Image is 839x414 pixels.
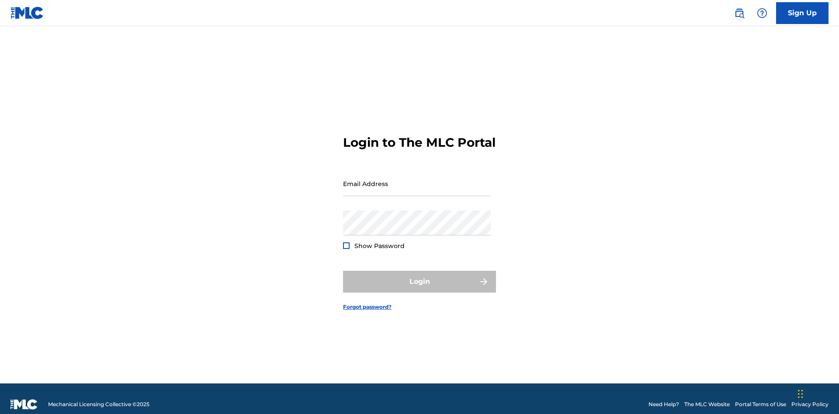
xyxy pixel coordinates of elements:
[648,400,679,408] a: Need Help?
[343,135,496,150] h3: Login to The MLC Portal
[354,242,405,250] span: Show Password
[10,399,38,410] img: logo
[731,4,748,22] a: Public Search
[798,381,803,407] div: Drag
[791,400,829,408] a: Privacy Policy
[753,4,771,22] div: Help
[10,7,44,19] img: MLC Logo
[776,2,829,24] a: Sign Up
[684,400,730,408] a: The MLC Website
[757,8,767,18] img: help
[735,400,786,408] a: Portal Terms of Use
[48,400,149,408] span: Mechanical Licensing Collective © 2025
[343,303,392,311] a: Forgot password?
[795,372,839,414] iframe: Chat Widget
[734,8,745,18] img: search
